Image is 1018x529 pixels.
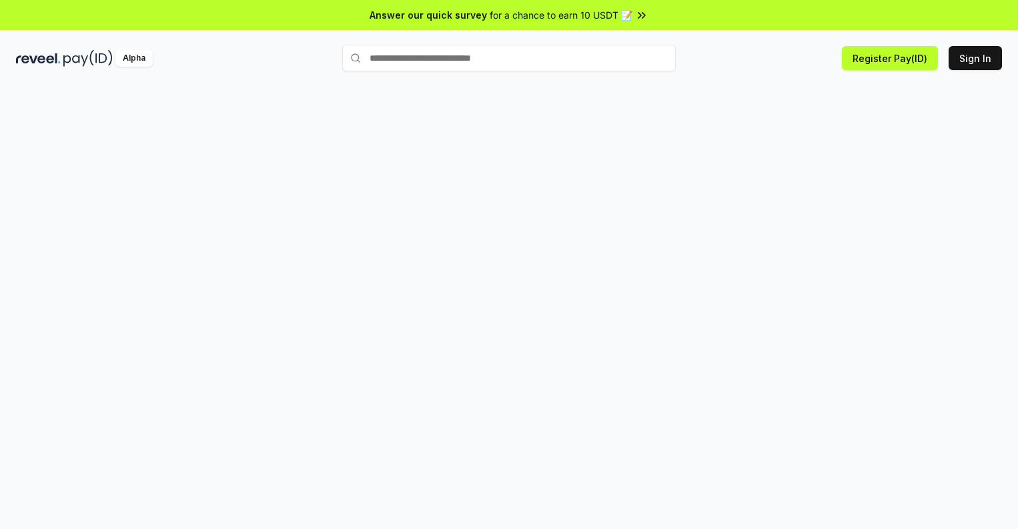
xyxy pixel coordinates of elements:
[842,46,938,70] button: Register Pay(ID)
[63,50,113,67] img: pay_id
[490,8,632,22] span: for a chance to earn 10 USDT 📝
[16,50,61,67] img: reveel_dark
[949,46,1002,70] button: Sign In
[370,8,487,22] span: Answer our quick survey
[115,50,153,67] div: Alpha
